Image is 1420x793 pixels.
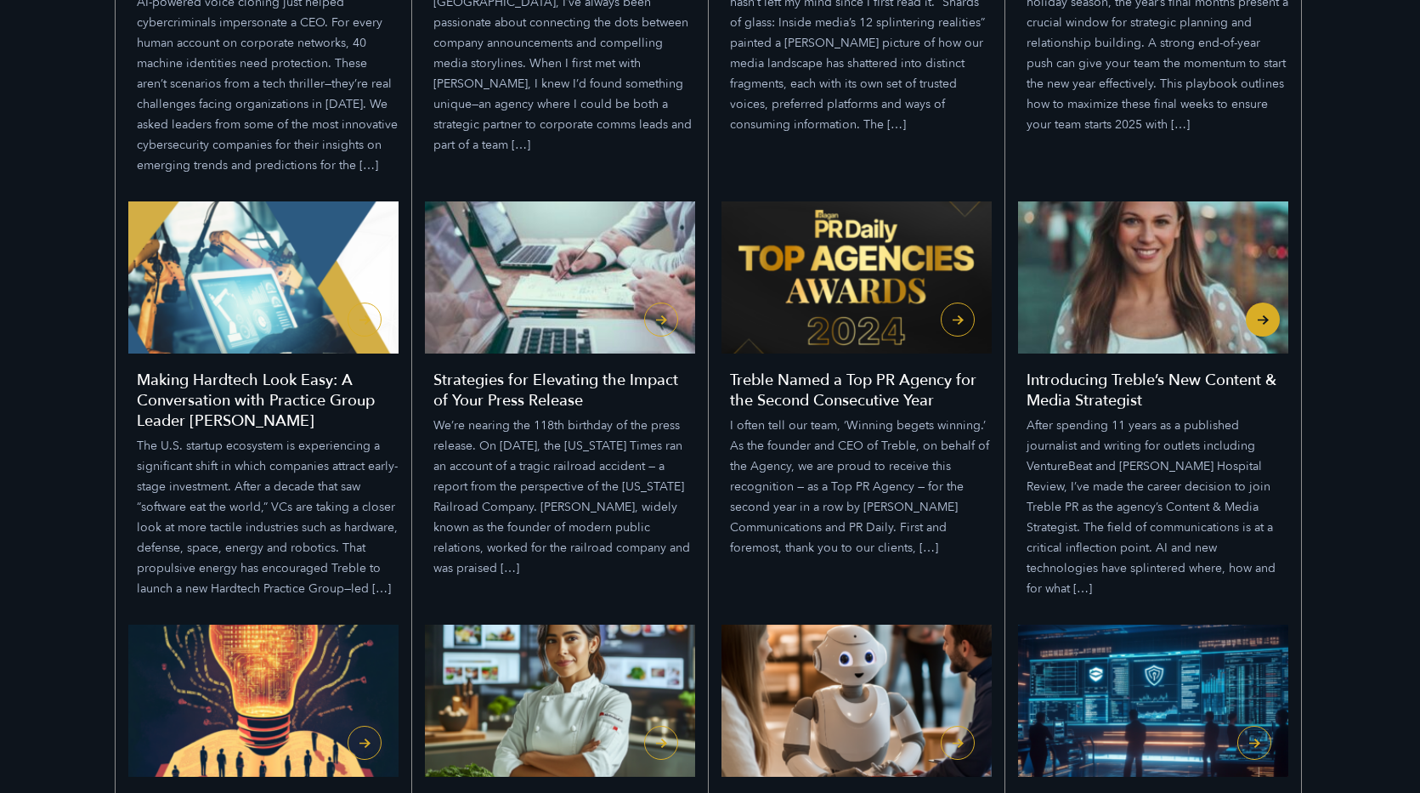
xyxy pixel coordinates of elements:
[1018,625,1288,777] img: Beyond Rapid Response: Building a Strategic PR Approach for Cybersecurity Companies
[137,436,399,599] p: The U.S. startup ecosystem is experiencing a significant shift in which companies attract early-s...
[1018,201,1288,354] img: Introducing Treble’s New Content & Media Strategist
[433,371,695,411] h4: Strategies for Elevating the Impact of Your Press Release
[730,371,992,411] h4: Treble Named a Top PR Agency for the Second Consecutive Year
[433,416,695,579] p: We’re nearing the 118th birthday of the press release. On [DATE], the [US_STATE] Times ran an acc...
[128,625,399,777] img: Understanding Thought Leadership in Tech: Helping Executives Find Their Unique Voice
[1018,201,1288,625] a: Introducing Treble’s New Content & Media Strategist
[721,625,992,777] img: The Human Touch in Tech PR: Building Authentic Relationships in an AI-Driven World
[730,416,992,558] p: I often tell our team, ‘Winning begets winning.’ As the founder and CEO of Treble, on behalf of t...
[1027,371,1288,411] h4: Introducing Treble’s New Content & Media Strategist
[721,201,992,584] a: Treble Named a Top PR Agency for the Second Consecutive Year
[425,625,695,777] img: The Recipe for PR Success: Cooking Up Realistic Media Coverage Expectations
[128,201,399,354] img: Making Hardtech Look Easy: A Conversation with Practice Group Leader Will Kruisbrink
[128,201,399,625] a: Making Hardtech Look Easy: A Conversation with Practice Group Leader Will Kruisbrink
[137,371,399,432] h4: Making Hardtech Look Easy: A Conversation with Practice Group Leader [PERSON_NAME]
[425,201,695,604] a: Strategies for Elevating the Impact of Your Press Release
[721,201,992,354] img: Treble Named a Top PR Agency for the Second Consecutive Year
[425,201,695,354] img: Strategies for Elevating the Impact of Your Press Release
[1027,416,1288,599] p: After spending 11 years as a published journalist and writing for outlets including VentureBeat a...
